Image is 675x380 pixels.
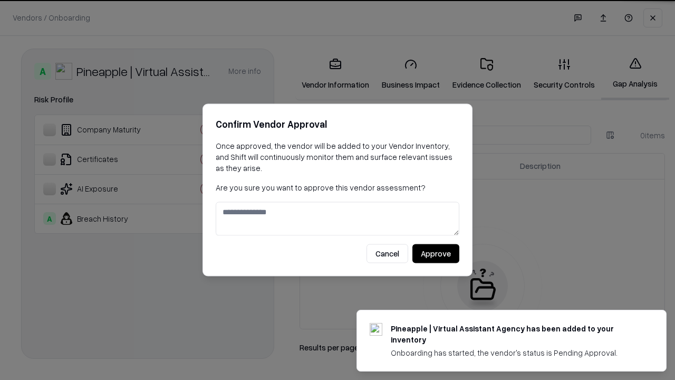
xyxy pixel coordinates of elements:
p: Once approved, the vendor will be added to your Vendor Inventory, and Shift will continuously mon... [216,140,459,174]
button: Approve [412,244,459,263]
p: Are you sure you want to approve this vendor assessment? [216,182,459,193]
button: Cancel [367,244,408,263]
div: Onboarding has started, the vendor's status is Pending Approval. [391,347,641,358]
h2: Confirm Vendor Approval [216,117,459,132]
img: trypineapple.com [370,323,382,336]
div: Pineapple | Virtual Assistant Agency has been added to your inventory [391,323,641,345]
